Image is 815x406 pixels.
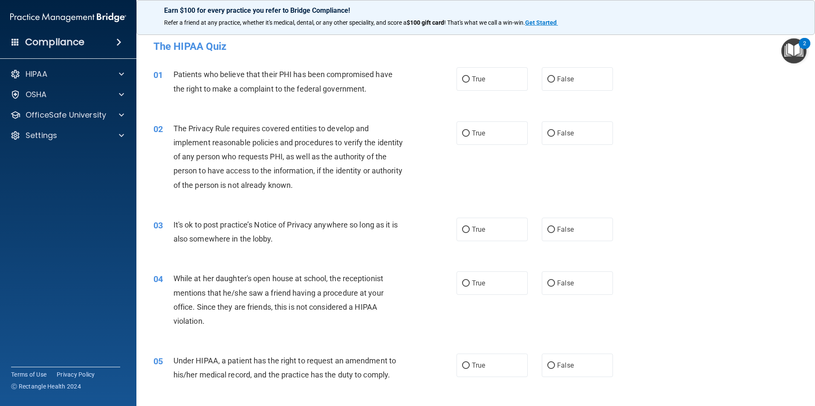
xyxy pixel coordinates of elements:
span: True [472,75,485,83]
span: While at her daughter's open house at school, the receptionist mentions that he/she saw a friend ... [173,274,384,325]
span: True [472,361,485,369]
h4: The HIPAA Quiz [153,41,798,52]
span: 02 [153,124,163,134]
button: Open Resource Center, 2 new notifications [781,38,806,63]
input: True [462,76,470,83]
a: Get Started [525,19,558,26]
span: Refer a friend at any practice, whether it's medical, dental, or any other speciality, and score a [164,19,407,26]
span: True [472,279,485,287]
a: Privacy Policy [57,370,95,379]
img: PMB logo [10,9,126,26]
strong: Get Started [525,19,557,26]
span: Under HIPAA, a patient has the right to request an amendment to his/her medical record, and the p... [173,356,396,379]
input: True [462,130,470,137]
span: 03 [153,220,163,230]
a: OfficeSafe University [10,110,124,120]
p: OfficeSafe University [26,110,106,120]
span: The Privacy Rule requires covered entities to develop and implement reasonable policies and proce... [173,124,403,190]
p: Settings [26,130,57,141]
p: OSHA [26,89,47,100]
input: True [462,363,470,369]
a: HIPAA [10,69,124,79]
input: False [547,280,555,287]
input: False [547,130,555,137]
span: Patients who believe that their PHI has been compromised have the right to make a complaint to th... [173,70,393,93]
div: 2 [803,43,806,55]
span: Ⓒ Rectangle Health 2024 [11,382,81,391]
input: False [547,227,555,233]
span: It's ok to post practice’s Notice of Privacy anywhere so long as it is also somewhere in the lobby. [173,220,398,243]
span: False [557,75,574,83]
span: 05 [153,356,163,366]
h4: Compliance [25,36,84,48]
input: False [547,363,555,369]
a: Settings [10,130,124,141]
span: 04 [153,274,163,284]
input: True [462,280,470,287]
p: Earn $100 for every practice you refer to Bridge Compliance! [164,6,787,14]
span: True [472,129,485,137]
span: False [557,279,574,287]
span: False [557,225,574,233]
span: 01 [153,70,163,80]
span: True [472,225,485,233]
input: False [547,76,555,83]
input: True [462,227,470,233]
strong: $100 gift card [407,19,444,26]
a: OSHA [10,89,124,100]
span: False [557,129,574,137]
span: False [557,361,574,369]
a: Terms of Use [11,370,46,379]
p: HIPAA [26,69,47,79]
span: ! That's what we call a win-win. [444,19,525,26]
